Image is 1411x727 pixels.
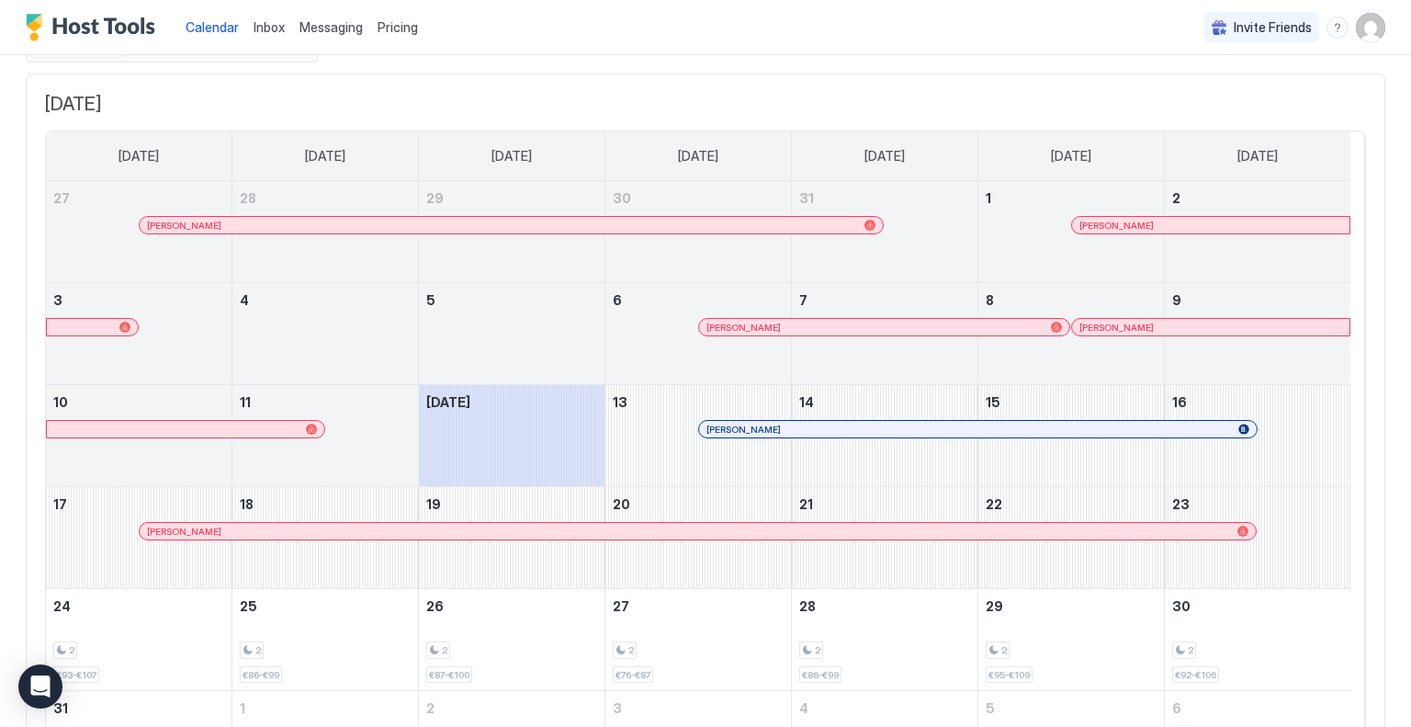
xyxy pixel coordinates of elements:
a: August 6, 2025 [605,283,791,317]
a: August 17, 2025 [46,487,231,521]
a: August 29, 2025 [978,589,1164,623]
a: Monday [287,131,364,181]
span: 4 [240,292,249,308]
td: July 30, 2025 [605,181,792,283]
td: August 7, 2025 [791,283,977,385]
a: August 18, 2025 [232,487,418,521]
span: 9 [1172,292,1181,308]
span: 10 [53,394,68,410]
span: 23 [1172,496,1190,512]
a: September 2, 2025 [419,691,604,725]
a: Saturday [1219,131,1296,181]
span: €92-€106 [1175,669,1216,681]
span: 15 [986,394,1000,410]
span: [PERSON_NAME] [706,322,781,334]
span: [DATE] [119,148,159,165]
td: August 10, 2025 [46,385,232,487]
a: July 28, 2025 [232,181,418,215]
span: 25 [240,598,257,614]
div: Host Tools Logo [26,14,164,41]
a: August 5, 2025 [419,283,604,317]
td: August 8, 2025 [977,283,1164,385]
a: August 24, 2025 [46,589,231,623]
td: August 21, 2025 [791,487,977,589]
td: August 29, 2025 [977,589,1164,691]
td: August 12, 2025 [419,385,605,487]
span: 21 [799,496,813,512]
a: August 14, 2025 [792,385,977,419]
span: [DATE] [864,148,905,165]
span: 30 [1172,598,1191,614]
a: August 7, 2025 [792,283,977,317]
td: August 13, 2025 [605,385,792,487]
span: 8 [986,292,994,308]
span: 5 [426,292,435,308]
a: Calendar [186,17,239,37]
td: August 18, 2025 [232,487,419,589]
td: August 9, 2025 [1164,283,1350,385]
a: Thursday [846,131,923,181]
span: 27 [613,598,629,614]
span: 16 [1172,394,1187,410]
td: August 1, 2025 [977,181,1164,283]
div: User profile [1356,13,1385,42]
a: August 9, 2025 [1165,283,1350,317]
a: August 13, 2025 [605,385,791,419]
td: August 6, 2025 [605,283,792,385]
a: August 1, 2025 [978,181,1164,215]
span: [PERSON_NAME] [1079,220,1154,232]
span: 6 [1172,700,1181,716]
td: July 28, 2025 [232,181,419,283]
span: €86-€99 [243,669,279,681]
span: Calendar [186,19,239,35]
span: [PERSON_NAME] [1079,322,1154,334]
td: August 22, 2025 [977,487,1164,589]
span: 6 [613,292,622,308]
span: 29 [426,190,444,206]
span: 2 [69,644,74,656]
span: 2 [426,700,435,716]
td: August 25, 2025 [232,589,419,691]
span: 2 [255,644,261,656]
a: August 8, 2025 [978,283,1164,317]
span: 31 [799,190,814,206]
td: August 16, 2025 [1164,385,1350,487]
span: 14 [799,394,814,410]
span: [DATE] [678,148,718,165]
td: July 29, 2025 [419,181,605,283]
span: 13 [613,394,627,410]
span: 2 [815,644,820,656]
a: August 31, 2025 [46,691,231,725]
a: Inbox [254,17,285,37]
a: August 27, 2025 [605,589,791,623]
td: August 5, 2025 [419,283,605,385]
a: September 3, 2025 [605,691,791,725]
td: July 31, 2025 [791,181,977,283]
span: [PERSON_NAME] [147,220,221,232]
a: September 6, 2025 [1165,691,1350,725]
span: [DATE] [1237,148,1278,165]
span: 18 [240,496,254,512]
span: 27 [53,190,70,206]
span: 4 [799,700,808,716]
span: [DATE] [45,93,1366,116]
a: August 2, 2025 [1165,181,1350,215]
span: [PERSON_NAME] [147,526,221,538]
td: August 11, 2025 [232,385,419,487]
span: 11 [240,394,251,410]
a: August 25, 2025 [232,589,418,623]
td: August 20, 2025 [605,487,792,589]
a: September 4, 2025 [792,691,977,725]
td: July 27, 2025 [46,181,232,283]
a: Friday [1033,131,1110,181]
a: July 31, 2025 [792,181,977,215]
span: 1 [986,190,991,206]
td: August 2, 2025 [1164,181,1350,283]
td: August 17, 2025 [46,487,232,589]
span: 24 [53,598,71,614]
a: Tuesday [473,131,550,181]
div: [PERSON_NAME] [706,322,1062,334]
span: 26 [426,598,444,614]
span: 2 [442,644,447,656]
a: September 1, 2025 [232,691,418,725]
